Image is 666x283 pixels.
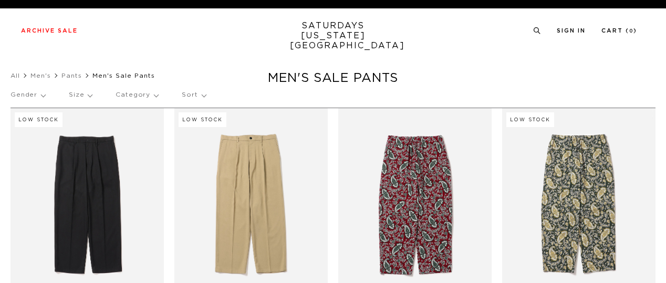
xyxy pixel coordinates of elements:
a: All [11,72,20,79]
div: Low Stock [506,112,554,127]
span: Men's Sale Pants [92,72,155,79]
p: Size [69,83,92,107]
small: 0 [629,29,633,34]
div: Low Stock [15,112,63,127]
div: Low Stock [179,112,226,127]
a: Cart (0) [601,28,637,34]
p: Sort [182,83,205,107]
a: SATURDAYS[US_STATE][GEOGRAPHIC_DATA] [290,21,377,51]
p: Category [116,83,158,107]
a: Men's [30,72,51,79]
a: Pants [61,72,82,79]
a: Archive Sale [21,28,78,34]
p: Gender [11,83,45,107]
a: Sign In [557,28,586,34]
